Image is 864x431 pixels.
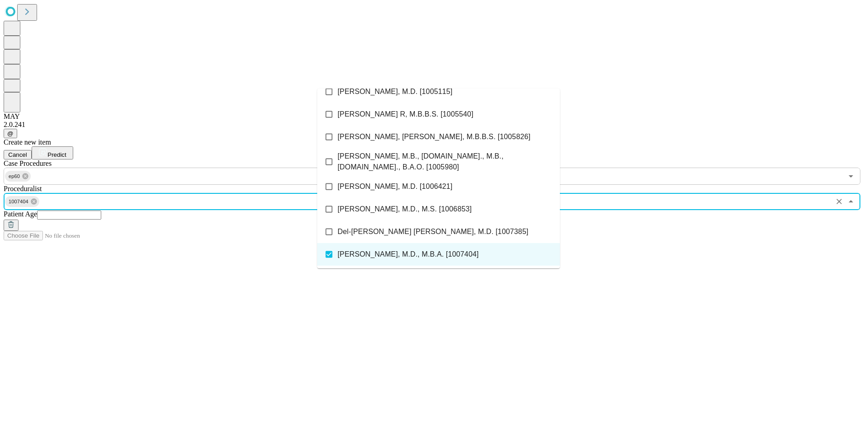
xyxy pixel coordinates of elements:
span: @ [7,130,14,137]
button: Cancel [4,150,32,159]
button: Close [845,195,857,208]
span: [PERSON_NAME], M.D. [1006421] [338,181,452,192]
span: [PERSON_NAME], [PERSON_NAME], M.B.B.S. [1005826] [338,131,531,142]
button: Predict [32,146,73,159]
span: Patient Age [4,210,37,218]
span: Cancel [8,151,27,158]
span: Proceduralist [4,185,42,192]
button: Clear [833,195,845,208]
span: ep60 [5,171,23,182]
span: [PERSON_NAME], M.B., [DOMAIN_NAME]., M.B., [DOMAIN_NAME]., B.A.O. [1005980] [338,151,553,173]
span: [PERSON_NAME], M.D. [1005115] [338,86,452,97]
span: [PERSON_NAME] R, M.B.B.S. [1005540] [338,109,473,120]
span: Del-[PERSON_NAME] [PERSON_NAME], M.D. [1007385] [338,226,528,237]
div: ep60 [5,171,31,182]
span: Scheduled Procedure [4,159,52,167]
div: 1007404 [5,196,39,207]
span: 1007404 [5,197,32,207]
div: 2.0.241 [4,121,860,129]
span: [PERSON_NAME], M.D., M.S. [1006853] [338,204,472,215]
button: Open [845,170,857,183]
div: MAY [4,112,860,121]
span: Predict [47,151,66,158]
span: [PERSON_NAME], M.D., M.B.A. [1007404] [338,249,479,260]
button: @ [4,129,17,138]
span: Create new item [4,138,51,146]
